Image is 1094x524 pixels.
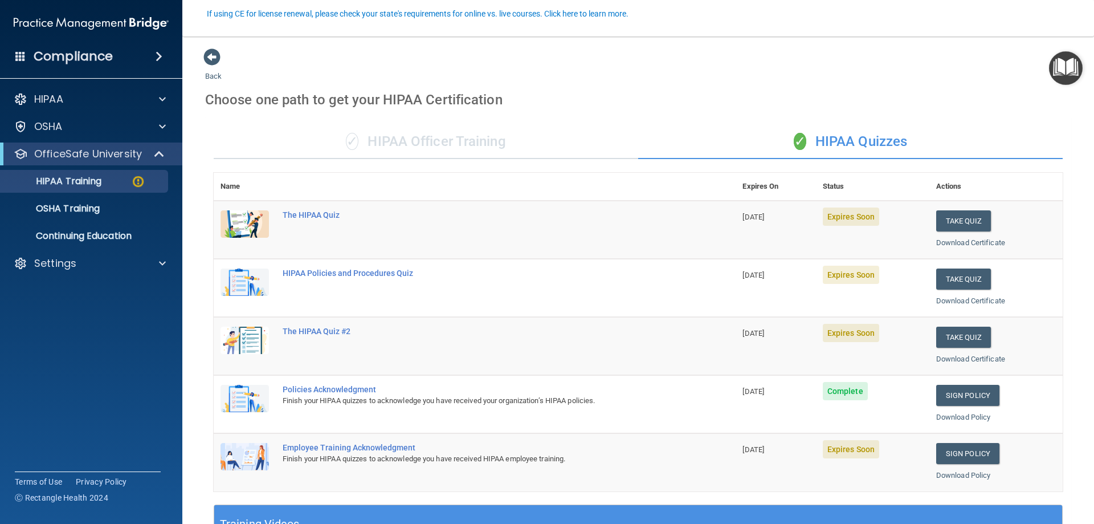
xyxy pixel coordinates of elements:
p: HIPAA [34,92,63,106]
button: Take Quiz [936,210,991,231]
div: Choose one path to get your HIPAA Certification [205,83,1071,116]
div: HIPAA Policies and Procedures Quiz [283,269,679,278]
p: Settings [34,257,76,270]
p: OfficeSafe University [34,147,142,161]
span: Ⓒ Rectangle Health 2024 [15,492,108,503]
img: warning-circle.0cc9ac19.png [131,174,145,189]
div: Finish your HIPAA quizzes to acknowledge you have received HIPAA employee training. [283,452,679,466]
button: Take Quiz [936,269,991,290]
span: [DATE] [742,445,764,454]
p: OSHA [34,120,63,133]
div: If using CE for license renewal, please check your state's requirements for online vs. live cours... [207,10,628,18]
p: OSHA Training [7,203,100,214]
a: Download Certificate [936,296,1005,305]
div: Finish your HIPAA quizzes to acknowledge you have received your organization’s HIPAA policies. [283,394,679,408]
button: Open Resource Center [1049,51,1083,85]
span: [DATE] [742,213,764,221]
span: [DATE] [742,329,764,338]
div: The HIPAA Quiz #2 [283,327,679,336]
p: HIPAA Training [7,176,101,187]
span: ✓ [794,133,806,150]
a: Settings [14,257,166,270]
div: HIPAA Officer Training [214,125,638,159]
div: Policies Acknowledgment [283,385,679,394]
span: Expires Soon [823,208,879,226]
a: Terms of Use [15,476,62,488]
a: Back [205,58,222,80]
a: OSHA [14,120,166,133]
th: Expires On [736,173,815,201]
span: Expires Soon [823,266,879,284]
a: Sign Policy [936,385,999,406]
div: The HIPAA Quiz [283,210,679,220]
th: Actions [929,173,1063,201]
div: Employee Training Acknowledgment [283,443,679,452]
span: Complete [823,382,868,400]
th: Name [214,173,276,201]
a: Download Certificate [936,355,1005,363]
iframe: Drift Widget Chat Controller [897,443,1080,489]
a: HIPAA [14,92,166,106]
img: PMB logo [14,12,169,35]
h4: Compliance [34,48,113,64]
span: [DATE] [742,387,764,396]
button: Take Quiz [936,327,991,348]
th: Status [816,173,929,201]
button: If using CE for license renewal, please check your state's requirements for online vs. live cours... [205,8,630,19]
a: Download Policy [936,413,991,421]
span: ✓ [346,133,358,150]
p: Continuing Education [7,230,163,242]
a: Download Certificate [936,238,1005,247]
span: Expires Soon [823,324,879,342]
span: Expires Soon [823,440,879,458]
span: [DATE] [742,271,764,279]
div: HIPAA Quizzes [638,125,1063,159]
a: OfficeSafe University [14,147,165,161]
a: Privacy Policy [76,476,127,488]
